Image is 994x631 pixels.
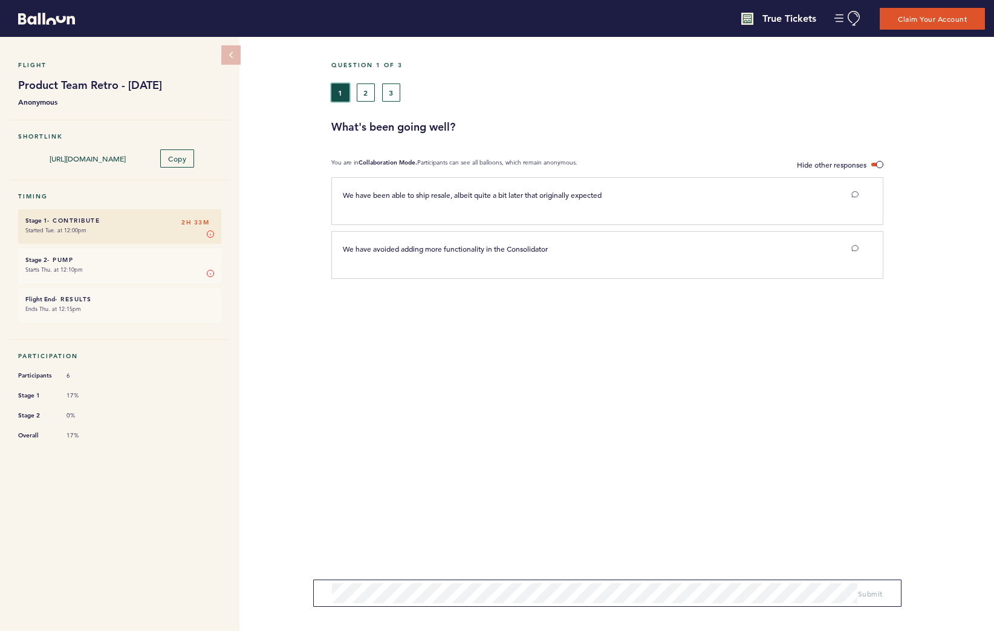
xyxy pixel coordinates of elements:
[18,192,221,200] h5: Timing
[25,295,214,303] h6: - Results
[18,430,54,442] span: Overall
[160,149,194,168] button: Copy
[18,352,221,360] h5: Participation
[25,305,81,313] time: Ends Thu. at 12:15pm
[25,217,47,224] small: Stage 1
[18,13,75,25] svg: Balloon
[18,78,221,93] h1: Product Team Retro - [DATE]
[359,159,417,166] b: Collaboration Mode.
[357,83,375,102] button: 2
[25,226,86,234] time: Started Tue. at 12:00pm
[67,391,103,400] span: 17%
[331,120,985,134] h3: What's been going well?
[331,83,349,102] button: 1
[343,190,602,200] span: We have been able to ship resale, albeit quite a bit later that originally expected
[331,61,985,69] h5: Question 1 of 3
[181,217,209,229] span: 2H 33M
[67,371,103,380] span: 6
[18,96,221,108] b: Anonymous
[880,8,985,30] button: Claim Your Account
[25,295,55,303] small: Flight End
[18,370,54,382] span: Participants
[762,11,816,26] h4: True Tickets
[25,217,214,224] h6: - Contribute
[67,431,103,440] span: 17%
[797,160,866,169] span: Hide other responses
[343,244,548,253] span: We have avoided adding more functionality in the Consolidator
[858,587,883,600] button: Submit
[168,154,186,163] span: Copy
[834,11,862,26] button: Manage Account
[25,256,214,264] h6: - Pump
[25,256,47,264] small: Stage 2
[858,589,883,598] span: Submit
[67,411,103,420] span: 0%
[9,12,75,25] a: Balloon
[331,159,577,171] p: You are in Participants can see all balloons, which remain anonymous.
[18,132,221,140] h5: Shortlink
[18,410,54,422] span: Stage 2
[18,61,221,69] h5: Flight
[18,390,54,402] span: Stage 1
[382,83,400,102] button: 3
[25,266,83,273] time: Starts Thu. at 12:10pm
